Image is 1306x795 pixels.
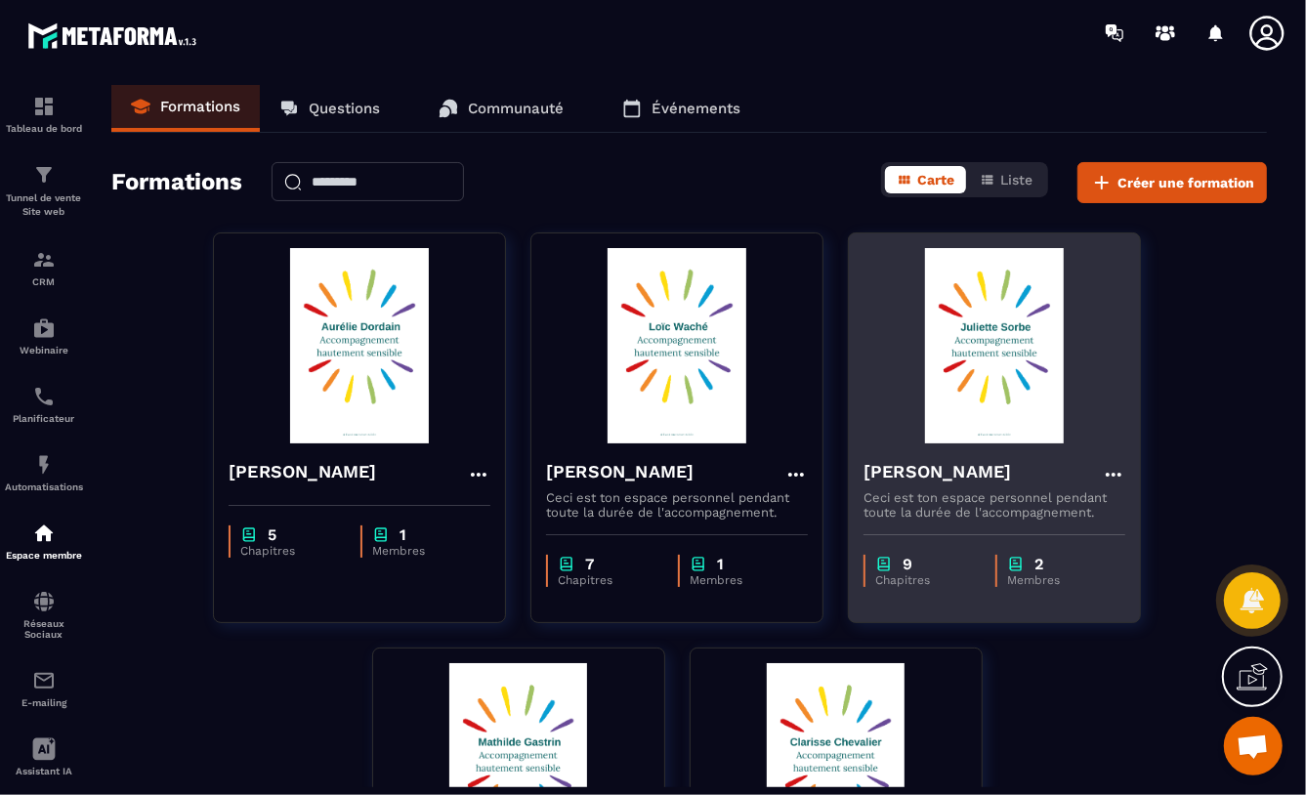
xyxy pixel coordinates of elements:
[1034,555,1043,573] p: 2
[5,302,83,370] a: automationsautomationsWebinaire
[717,555,724,573] p: 1
[1007,555,1025,573] img: chapter
[5,123,83,134] p: Tableau de bord
[400,525,406,544] p: 1
[5,233,83,302] a: formationformationCRM
[917,172,954,188] span: Carte
[32,590,56,613] img: social-network
[546,458,695,485] h4: [PERSON_NAME]
[875,555,893,573] img: chapter
[864,458,1012,485] h4: [PERSON_NAME]
[5,766,83,776] p: Assistant IA
[558,573,658,587] p: Chapitres
[5,697,83,708] p: E-mailing
[652,100,740,117] p: Événements
[558,555,575,573] img: chapter
[5,654,83,723] a: emailemailE-mailing
[260,85,400,132] a: Questions
[585,555,594,573] p: 7
[5,507,83,575] a: automationsautomationsEspace membre
[1000,172,1032,188] span: Liste
[419,85,583,132] a: Communauté
[864,490,1125,520] p: Ceci est ton espace personnel pendant toute la durée de l'accompagnement.
[32,95,56,118] img: formation
[160,98,240,115] p: Formations
[5,481,83,492] p: Automatisations
[5,550,83,561] p: Espace membre
[5,148,83,233] a: formationformationTunnel de vente Site web
[5,413,83,424] p: Planificateur
[372,525,390,544] img: chapter
[1224,717,1283,775] div: Ouvrir le chat
[213,232,530,648] a: formation-background[PERSON_NAME]chapter5Chapitreschapter1Membres
[240,525,258,544] img: chapter
[603,85,760,132] a: Événements
[5,439,83,507] a: automationsautomationsAutomatisations
[309,100,380,117] p: Questions
[875,573,976,587] p: Chapitres
[530,232,848,648] a: formation-background[PERSON_NAME]Ceci est ton espace personnel pendant toute la durée de l'accomp...
[885,166,966,193] button: Carte
[111,85,260,132] a: Formations
[229,248,490,443] img: formation-background
[546,248,808,443] img: formation-background
[5,618,83,640] p: Réseaux Sociaux
[903,555,912,573] p: 9
[968,166,1044,193] button: Liste
[5,276,83,287] p: CRM
[5,345,83,356] p: Webinaire
[372,544,471,558] p: Membres
[240,544,341,558] p: Chapitres
[32,163,56,187] img: formation
[1117,173,1254,192] span: Créer une formation
[111,162,242,203] h2: Formations
[5,370,83,439] a: schedulerschedulerPlanificateur
[32,453,56,477] img: automations
[32,385,56,408] img: scheduler
[5,191,83,219] p: Tunnel de vente Site web
[864,248,1125,443] img: formation-background
[32,669,56,692] img: email
[27,18,203,54] img: logo
[690,555,707,573] img: chapter
[5,723,83,791] a: Assistant IA
[468,100,564,117] p: Communauté
[5,80,83,148] a: formationformationTableau de bord
[1077,162,1267,203] button: Créer une formation
[268,525,276,544] p: 5
[848,232,1165,648] a: formation-background[PERSON_NAME]Ceci est ton espace personnel pendant toute la durée de l'accomp...
[1007,573,1106,587] p: Membres
[546,490,808,520] p: Ceci est ton espace personnel pendant toute la durée de l'accompagnement.
[5,575,83,654] a: social-networksocial-networkRéseaux Sociaux
[690,573,788,587] p: Membres
[32,248,56,272] img: formation
[32,316,56,340] img: automations
[229,458,377,485] h4: [PERSON_NAME]
[32,522,56,545] img: automations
